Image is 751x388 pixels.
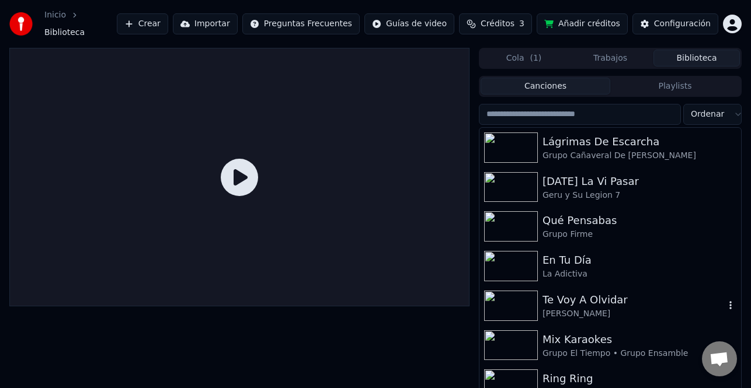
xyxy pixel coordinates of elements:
[543,150,736,162] div: Grupo Cañaveral De [PERSON_NAME]
[543,308,725,320] div: [PERSON_NAME]
[481,78,610,95] button: Canciones
[543,348,736,359] div: Grupo El Tiempo • Grupo Ensamble
[543,229,736,240] div: Grupo Firme
[44,9,117,39] nav: breadcrumb
[364,13,454,34] button: Guías de video
[543,134,736,150] div: Lágrimas De Escarcha
[543,331,736,348] div: Mix Karaokes
[519,18,524,30] span: 3
[242,13,360,34] button: Preguntas Frecuentes
[44,27,85,39] span: Biblioteca
[543,292,725,308] div: Te Voy A Olvidar
[543,212,736,229] div: Qué Pensabas
[9,12,33,36] img: youka
[173,13,238,34] button: Importar
[654,18,711,30] div: Configuración
[543,370,736,387] div: Ring Ring
[530,53,541,64] span: ( 1 )
[543,173,736,190] div: [DATE] La Vi Pasar
[481,50,567,67] button: Cola
[459,13,532,34] button: Créditos3
[543,190,736,201] div: Geru y Su Legion 7
[117,13,168,34] button: Crear
[543,252,736,268] div: En Tu Día
[632,13,718,34] button: Configuración
[537,13,628,34] button: Añadir créditos
[481,18,514,30] span: Créditos
[44,9,66,21] a: Inicio
[543,268,736,280] div: La Adictiva
[691,109,724,120] span: Ordenar
[653,50,740,67] button: Biblioteca
[702,341,737,376] div: Chat abierto
[567,50,653,67] button: Trabajos
[610,78,740,95] button: Playlists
